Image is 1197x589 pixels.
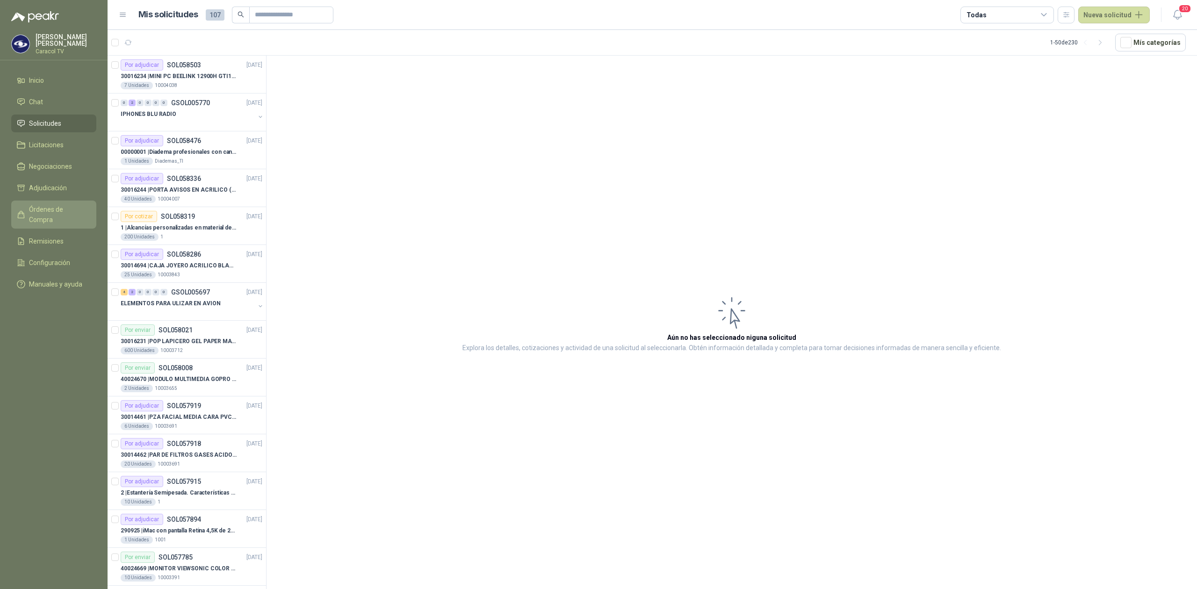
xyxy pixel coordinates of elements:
[246,174,262,183] p: [DATE]
[108,472,266,510] a: Por adjudicarSOL057915[DATE] 2 |Estantería Semipesada. Características en el adjunto10 Unidades1
[108,131,266,169] a: Por adjudicarSOL058476[DATE] 00000001 |Diadema profesionales con cancelación de ruido en micrófon...
[108,548,266,586] a: Por enviarSOL057785[DATE] 40024669 |MONITOR VIEWSONIC COLOR PRO VP2786-4K10 Unidades10003391
[246,326,262,335] p: [DATE]
[160,100,167,106] div: 0
[29,204,87,225] span: Órdenes de Compra
[29,97,43,107] span: Chat
[11,11,59,22] img: Logo peakr
[121,261,237,270] p: 30014694 | CAJA JOYERO ACRILICO BLANCO OPAL (En el adjunto mas detalle)
[246,212,262,221] p: [DATE]
[108,207,266,245] a: Por cotizarSOL058319[DATE] 1 |Alcancías personalizadas en material de cerámica (VER ADJUNTO)200 U...
[167,175,201,182] p: SOL058336
[246,288,262,297] p: [DATE]
[121,287,264,316] a: 4 2 0 0 0 0 GSOL005697[DATE] ELEMENTOS PARA ULIZAR EN AVION
[108,396,266,434] a: Por adjudicarSOL057919[DATE] 30014461 |PZA FACIAL MEDIA CARA PVC SERIE 6000 3M6 Unidades10003691
[108,56,266,93] a: Por adjudicarSOL058503[DATE] 30016234 |MINI PC BEELINK 12900H GTI12 I97 Unidades10004038
[121,289,128,295] div: 4
[36,49,96,54] p: Caracol TV
[238,11,244,18] span: search
[121,173,163,184] div: Por adjudicar
[129,289,136,295] div: 2
[29,75,44,86] span: Inicio
[121,271,156,279] div: 25 Unidades
[144,289,151,295] div: 0
[121,552,155,563] div: Por enviar
[108,245,266,283] a: Por adjudicarSOL058286[DATE] 30014694 |CAJA JOYERO ACRILICO BLANCO OPAL (En el adjunto mas detall...
[167,62,201,68] p: SOL058503
[246,364,262,373] p: [DATE]
[121,135,163,146] div: Por adjudicar
[158,195,180,203] p: 10004007
[246,250,262,259] p: [DATE]
[29,140,64,150] span: Licitaciones
[121,400,163,411] div: Por adjudicar
[29,183,67,193] span: Adjudicación
[121,362,155,374] div: Por enviar
[29,161,72,172] span: Negociaciones
[167,251,201,258] p: SOL058286
[29,279,82,289] span: Manuales y ayuda
[152,100,159,106] div: 0
[167,440,201,447] p: SOL057918
[161,213,195,220] p: SOL058319
[121,195,156,203] div: 40 Unidades
[11,254,96,272] a: Configuración
[246,515,262,524] p: [DATE]
[155,423,177,430] p: 10003691
[155,82,177,89] p: 10004038
[152,289,159,295] div: 0
[206,9,224,21] span: 107
[108,510,266,548] a: Por adjudicarSOL057894[DATE] 290925 |iMac con pantalla Retina 4,5K de 24 pulgadas M41 Unidades1001
[121,148,237,157] p: 00000001 | Diadema profesionales con cancelación de ruido en micrófono
[29,118,61,129] span: Solicitudes
[159,327,193,333] p: SOL058021
[667,332,796,343] h3: Aún no has seleccionado niguna solicitud
[121,498,156,506] div: 10 Unidades
[246,439,262,448] p: [DATE]
[121,110,176,119] p: IPHONES BLU RADIO
[108,321,266,359] a: Por enviarSOL058021[DATE] 30016231 |POP LAPICERO GEL PAPER MATE INKJOY 0.7 (Revisar el adjunto)60...
[171,100,210,106] p: GSOL005770
[11,232,96,250] a: Remisiones
[144,100,151,106] div: 0
[246,553,262,562] p: [DATE]
[121,451,237,460] p: 30014462 | PAR DE FILTROS GASES ACIDOS REF.2096 3M
[155,158,183,165] p: Diademas_TI
[121,564,237,573] p: 40024669 | MONITOR VIEWSONIC COLOR PRO VP2786-4K
[121,186,237,194] p: 30016244 | PORTA AVISOS EN ACRILICO (En el adjunto mas informacion)
[129,100,136,106] div: 2
[121,423,153,430] div: 6 Unidades
[155,385,177,392] p: 10003655
[121,158,153,165] div: 1 Unidades
[246,477,262,486] p: [DATE]
[11,201,96,229] a: Órdenes de Compra
[167,478,201,485] p: SOL057915
[121,249,163,260] div: Por adjudicar
[1178,4,1191,13] span: 20
[121,299,220,308] p: ELEMENTOS PARA ULIZAR EN AVION
[121,100,128,106] div: 0
[158,498,160,506] p: 1
[160,289,167,295] div: 0
[121,82,153,89] div: 7 Unidades
[11,93,96,111] a: Chat
[121,211,157,222] div: Por cotizar
[11,275,96,293] a: Manuales y ayuda
[11,158,96,175] a: Negociaciones
[167,402,201,409] p: SOL057919
[158,460,180,468] p: 10003691
[36,34,96,47] p: [PERSON_NAME] [PERSON_NAME]
[137,100,144,106] div: 0
[11,115,96,132] a: Solicitudes
[158,574,180,582] p: 10003391
[462,343,1001,354] p: Explora los detalles, cotizaciones y actividad de una solicitud al seleccionarla. Obtén informaci...
[121,488,237,497] p: 2 | Estantería Semipesada. Características en el adjunto
[167,137,201,144] p: SOL058476
[121,347,159,354] div: 600 Unidades
[121,233,159,241] div: 200 Unidades
[29,258,70,268] span: Configuración
[108,359,266,396] a: Por enviarSOL058008[DATE] 40024670 |MODULO MULTIMEDIA GOPRO HERO 12 BLACK2 Unidades10003655
[11,72,96,89] a: Inicio
[158,271,180,279] p: 10003843
[159,365,193,371] p: SOL058008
